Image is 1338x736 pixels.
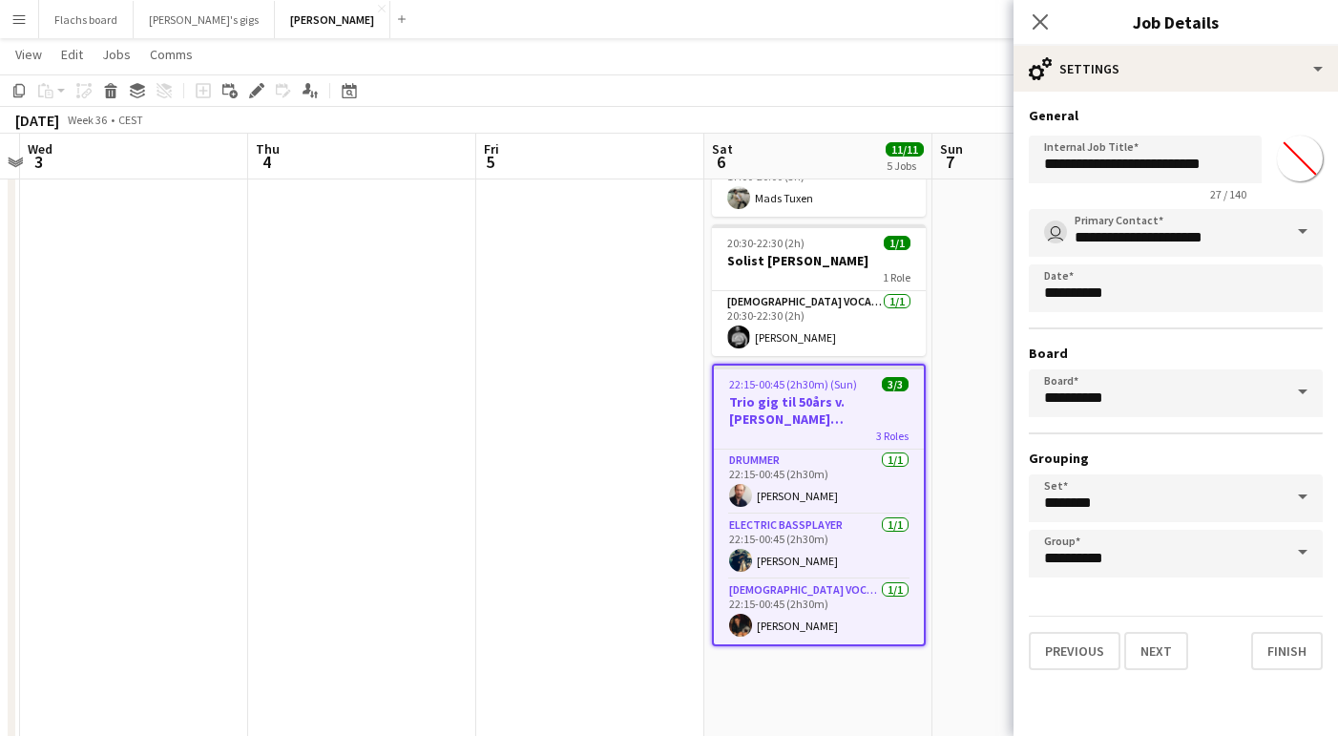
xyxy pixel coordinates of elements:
div: 5 Jobs [887,158,923,173]
h3: Trio gig til 50års v. [PERSON_NAME] ([PERSON_NAME] sidste bekræftelse) [714,393,924,428]
a: Jobs [94,42,138,67]
div: CEST [118,113,143,127]
span: 1/1 [884,236,910,250]
span: 3 Roles [876,429,909,443]
button: [PERSON_NAME] [275,1,390,38]
span: Edit [61,46,83,63]
button: Finish [1251,632,1323,670]
app-card-role: Electric Bassplayer1/122:15-00:45 (2h30m)[PERSON_NAME] [714,515,924,579]
span: Comms [150,46,193,63]
span: Sat [712,140,733,158]
span: 11/11 [886,142,924,157]
h3: General [1029,107,1323,124]
button: [PERSON_NAME]'s gigs [134,1,275,38]
a: Comms [142,42,200,67]
app-card-role: [DEMOGRAPHIC_DATA] Vocal + Guitar1/120:30-22:30 (2h)[PERSON_NAME] [712,291,926,356]
span: 3 [25,151,52,173]
span: Sun [940,140,963,158]
span: 1 Role [883,270,910,284]
h3: Solist [PERSON_NAME] [712,252,926,269]
span: 27 / 140 [1195,187,1262,201]
app-job-card: 20:30-22:30 (2h)1/1Solist [PERSON_NAME]1 Role[DEMOGRAPHIC_DATA] Vocal + Guitar1/120:30-22:30 (2h)... [712,224,926,356]
app-job-card: 22:15-00:45 (2h30m) (Sun)3/3Trio gig til 50års v. [PERSON_NAME] ([PERSON_NAME] sidste bekræftelse... [712,364,926,646]
div: Settings [1014,46,1338,92]
app-card-role: Drummer1/122:15-00:45 (2h30m)[PERSON_NAME] [714,450,924,515]
button: Next [1124,632,1188,670]
h3: Job Details [1014,10,1338,34]
h3: Board [1029,345,1323,362]
span: 20:30-22:30 (2h) [727,236,805,250]
app-card-role: Saxophone1/117:00-20:00 (3h)Mads Tuxen [712,152,926,217]
span: 22:15-00:45 (2h30m) (Sun) [729,377,857,391]
span: Week 36 [63,113,111,127]
h3: Grouping [1029,450,1323,467]
span: 5 [481,151,499,173]
span: Wed [28,140,52,158]
span: Jobs [102,46,131,63]
span: View [15,46,42,63]
button: Flachs board [39,1,134,38]
div: [DATE] [15,111,59,130]
a: View [8,42,50,67]
button: Previous [1029,632,1120,670]
span: 6 [709,151,733,173]
app-card-role: [DEMOGRAPHIC_DATA] Vocal + Guitar1/122:15-00:45 (2h30m)[PERSON_NAME] [714,579,924,644]
a: Edit [53,42,91,67]
span: 7 [937,151,963,173]
span: Thu [256,140,280,158]
span: Fri [484,140,499,158]
span: 3/3 [882,377,909,391]
span: 4 [253,151,280,173]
